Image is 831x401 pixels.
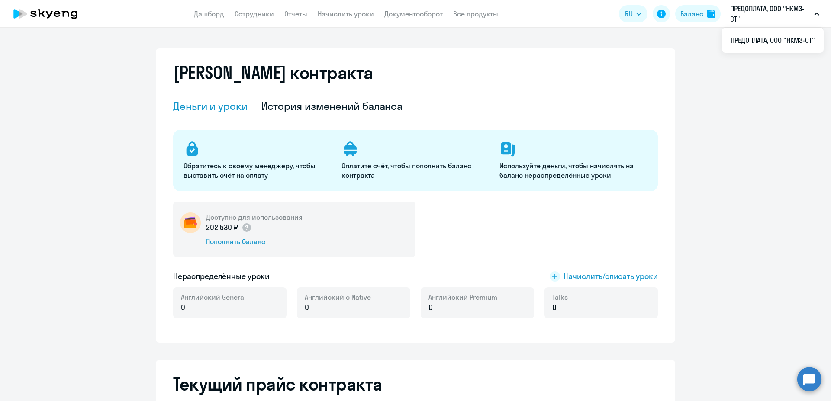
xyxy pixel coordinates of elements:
button: ПРЕДОПЛАТА, ООО "НКМЗ-СТ" [726,3,824,24]
p: 202 530 ₽ [206,222,252,233]
h2: [PERSON_NAME] контракта [173,62,373,83]
a: Отчеты [284,10,307,18]
div: История изменений баланса [261,99,403,113]
h2: Текущий прайс контракта [173,374,658,395]
span: RU [625,9,633,19]
span: 0 [428,302,433,313]
p: Используйте деньги, чтобы начислять на баланс нераспределённые уроки [499,161,647,180]
p: Обратитесь к своему менеджеру, чтобы выставить счёт на оплату [184,161,331,180]
p: ПРЕДОПЛАТА, ООО "НКМЗ-СТ" [730,3,811,24]
span: Английский Premium [428,292,497,302]
a: Начислить уроки [318,10,374,18]
p: Оплатите счёт, чтобы пополнить баланс контракта [341,161,489,180]
span: Английский General [181,292,246,302]
span: 0 [305,302,309,313]
a: Дашборд [194,10,224,18]
img: balance [707,10,715,18]
a: Документооборот [384,10,443,18]
div: Деньги и уроки [173,99,248,113]
div: Пополнить баланс [206,237,303,246]
h5: Доступно для использования [206,212,303,222]
ul: RU [722,28,824,53]
button: Балансbalance [675,5,721,22]
a: Сотрудники [235,10,274,18]
img: wallet-circle.png [180,212,201,233]
div: Баланс [680,9,703,19]
a: Все продукты [453,10,498,18]
span: 0 [552,302,557,313]
span: Начислить/списать уроки [564,271,658,282]
h5: Нераспределённые уроки [173,271,270,282]
span: Английский с Native [305,292,371,302]
button: RU [619,5,647,22]
span: Talks [552,292,568,302]
span: 0 [181,302,185,313]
